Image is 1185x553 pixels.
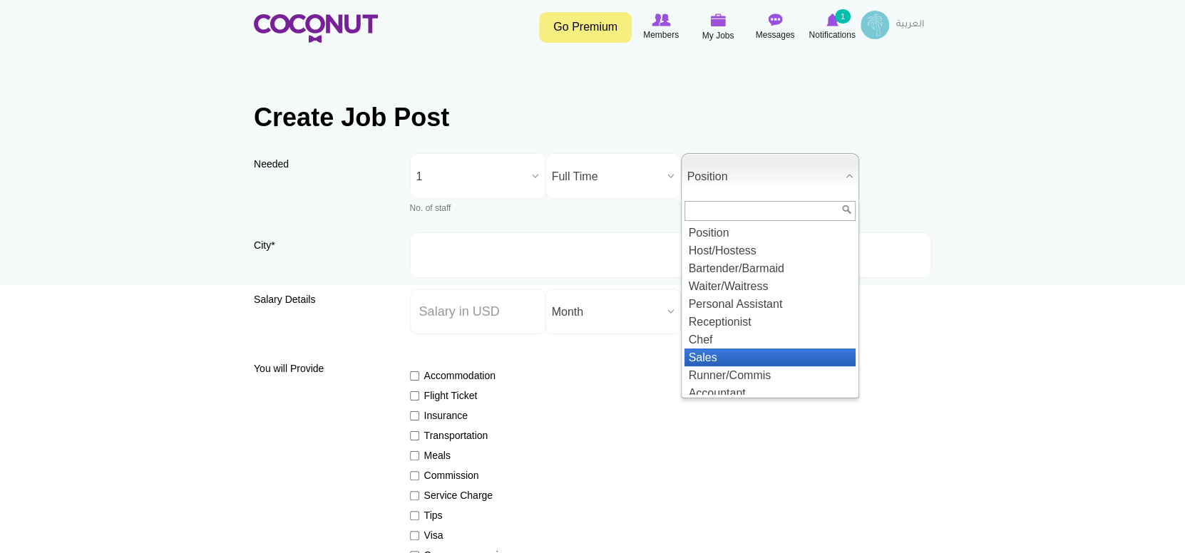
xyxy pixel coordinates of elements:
input: Visa [410,531,419,540]
img: Home [254,14,378,43]
li: Runner/Commis [684,366,856,384]
label: Transportation [410,428,514,443]
img: My Jobs [710,14,726,26]
li: Chef [684,331,856,348]
li: Bartender/Barmaid [684,259,856,277]
li: Personal Assistant [684,295,856,313]
span: Notifications [809,28,855,42]
label: City [254,238,389,262]
span: Position [687,154,840,200]
label: Flight Ticket [410,388,514,403]
label: Visa [410,528,514,542]
label: Commission [410,468,514,482]
label: Tips [410,508,514,522]
a: My Jobs My Jobs [689,11,747,44]
a: Browse Members Members [632,11,689,43]
span: Messages [756,28,795,42]
input: Service Charge [410,491,419,500]
span: Needed [254,158,289,170]
input: Meals [410,451,419,460]
span: My Jobs [702,29,734,43]
img: Notifications [826,14,838,26]
label: Accommodation [410,368,514,383]
span: Full Time [552,154,662,200]
h1: Create Job Post [254,103,931,132]
input: Flight Ticket [410,391,419,400]
li: Accountant [684,384,856,402]
span: Month [552,289,662,335]
img: Messages [768,14,782,26]
span: Salary Details [254,294,315,305]
a: العربية [889,11,931,39]
a: Messages Messages [747,11,804,43]
label: Meals [410,448,514,462]
small: 1 [835,9,851,24]
input: Commission [410,471,419,480]
a: Go Premium [539,12,632,43]
div: No. of staff [410,202,545,215]
label: Insurance [410,408,514,423]
li: Host/Hostess [684,242,856,259]
label: You will Provide [254,361,389,376]
li: Position [684,224,856,242]
span: Members [643,28,679,42]
input: Salary in USD [410,289,545,334]
input: Transportation [410,431,419,440]
label: Service Charge [410,488,514,502]
a: Notifications Notifications 1 [804,11,861,43]
input: Insurance [410,411,419,420]
img: Browse Members [652,14,670,26]
li: Receptionist [684,313,856,331]
li: Sales [684,348,856,366]
input: Tips [410,511,419,520]
span: 1 [416,154,526,200]
input: Accommodation [410,371,419,381]
span: This field is required. [271,239,275,251]
li: Waiter/Waitress [684,277,856,295]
